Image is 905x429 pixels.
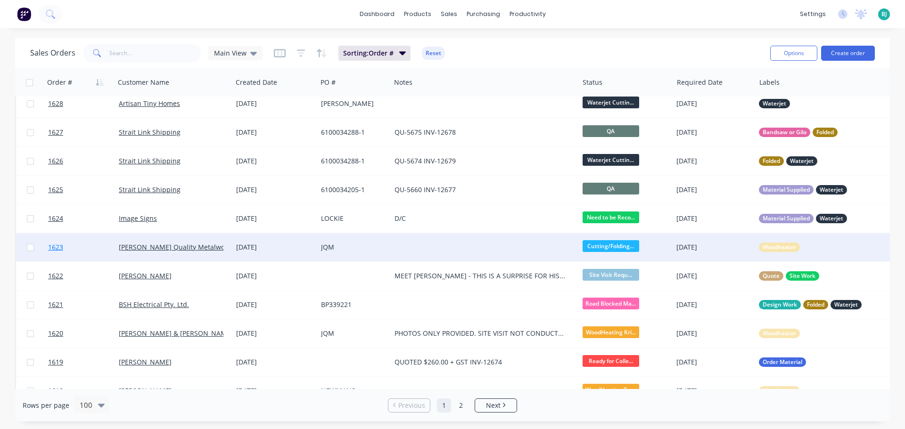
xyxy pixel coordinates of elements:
[763,128,806,137] span: Bandsaw or Gilo
[321,329,384,338] div: JQM
[759,243,800,252] button: Woodheater
[394,78,412,87] div: Notes
[47,78,72,87] div: Order #
[388,401,430,410] a: Previous page
[763,300,797,309] span: Design Work
[677,78,723,87] div: Required Date
[355,7,399,21] a: dashboard
[676,300,751,309] div: [DATE]
[384,398,521,413] ul: Pagination
[462,7,505,21] div: purchasing
[48,89,119,118] a: 1628
[30,49,75,57] h1: Sales Orders
[583,326,639,338] span: WoodHeating Kri...
[676,99,751,108] div: [DATE]
[583,183,639,194] span: QA
[790,156,814,166] span: Waterjet
[236,243,313,252] div: [DATE]
[119,156,181,165] a: Strait Link Shipping
[119,99,180,108] a: Artisan Tiny Homes
[119,243,234,251] a: [PERSON_NAME] Quality Metalworks
[676,271,751,281] div: [DATE]
[676,243,751,252] div: [DATE]
[759,128,838,137] button: Bandsaw or GiloFolded
[338,46,411,61] button: Sorting:Order #
[119,185,181,194] a: Strait Link Shipping
[236,300,313,309] div: [DATE]
[119,128,181,137] a: Strait Link Shipping
[583,240,639,252] span: Cutting/Folding...
[759,99,790,108] button: Waterjet
[48,262,119,290] a: 1622
[48,156,63,166] span: 1626
[236,214,313,223] div: [DATE]
[321,185,384,194] div: 6100034205-1
[763,243,796,252] span: Woodheater
[790,271,815,281] span: Site Work
[583,154,639,166] span: Waterjet Cuttin...
[881,10,887,18] span: BJ
[583,125,639,137] span: QA
[48,291,119,319] a: 1621
[236,386,313,396] div: [DATE]
[48,233,119,261] a: 1623
[676,156,751,166] div: [DATE]
[436,7,462,21] div: sales
[119,300,189,309] a: BSH Electrical Pty. Ltd.
[48,176,119,204] a: 1625
[763,386,796,396] span: Woodheater
[48,348,119,376] a: 1619
[676,128,751,137] div: [DATE]
[676,185,751,194] div: [DATE]
[343,49,394,58] span: Sorting: Order #
[236,78,277,87] div: Created Date
[48,243,63,252] span: 1623
[48,118,119,146] a: 1627
[583,355,639,367] span: Ready for Colle...
[821,46,875,61] button: Create order
[48,99,63,108] span: 1628
[759,185,847,194] button: Material SuppliedWaterjet
[422,47,445,60] button: Reset
[763,214,810,223] span: Material Supplied
[236,99,313,108] div: [DATE]
[321,386,384,396] div: NEWMANS
[395,185,566,194] div: QU-5660 INV-12677
[759,329,800,338] button: Woodheater
[236,357,313,367] div: [DATE]
[676,329,751,338] div: [DATE]
[437,398,451,413] a: Page 1 is your current page
[759,271,819,281] button: QuoteSite Work
[759,300,862,309] button: Design WorkFoldedWaterjet
[236,271,313,281] div: [DATE]
[395,214,566,223] div: D/C
[759,386,800,396] button: Woodheater
[763,185,810,194] span: Material Supplied
[321,300,384,309] div: BP339221
[676,386,751,396] div: [DATE]
[236,156,313,166] div: [DATE]
[759,357,806,367] button: Order Material
[119,271,172,280] a: [PERSON_NAME]
[834,300,858,309] span: Waterjet
[48,204,119,233] a: 1624
[395,329,566,338] div: PHOTOS ONLY PROVIDED. SITE VISIT NOT CONDUCTED
[48,185,63,194] span: 1625
[119,386,172,395] a: [PERSON_NAME]
[763,271,780,281] span: Quote
[820,185,843,194] span: Waterjet
[48,271,63,281] span: 1622
[236,185,313,194] div: [DATE]
[119,214,157,223] a: Image Signs
[395,357,566,367] div: QUOTED $260.00 + GST INV-12674
[795,7,831,21] div: settings
[321,243,384,252] div: JQM
[17,7,31,21] img: Factory
[676,214,751,223] div: [DATE]
[770,46,817,61] button: Options
[395,128,566,137] div: QU-5675 INV-12678
[48,357,63,367] span: 1619
[759,214,847,223] button: Material SuppliedWaterjet
[48,329,63,338] span: 1620
[486,401,501,410] span: Next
